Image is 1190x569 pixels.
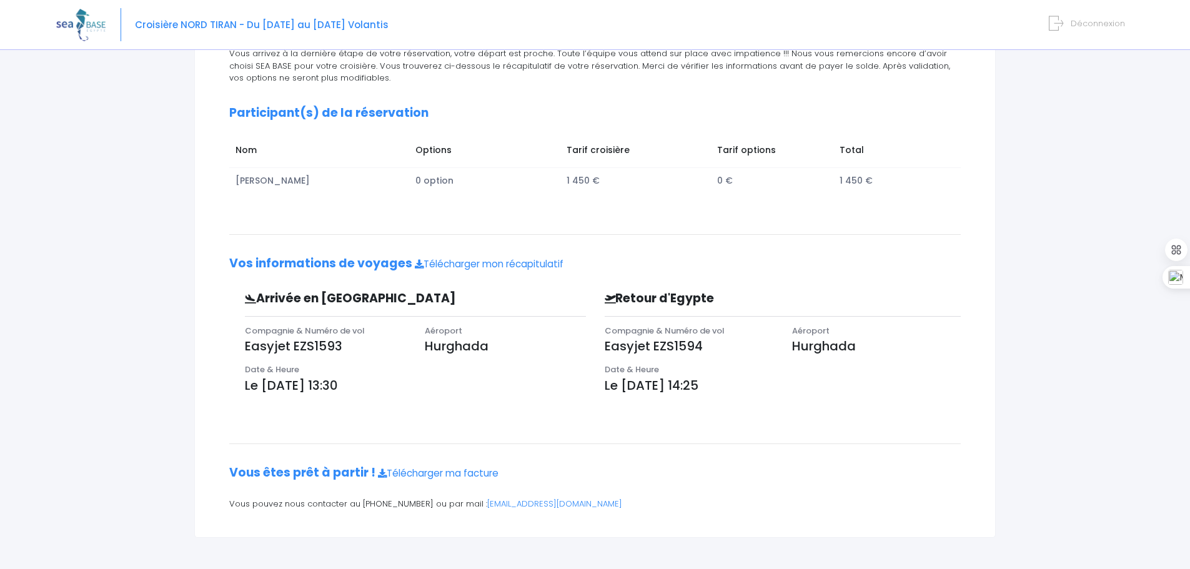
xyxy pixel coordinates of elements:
[229,466,961,480] h2: Vous êtes prêt à partir !
[378,467,498,480] a: Télécharger ma facture
[229,137,410,167] td: Nom
[245,337,406,355] p: Easyjet EZS1593
[410,137,560,167] td: Options
[415,174,454,187] span: 0 option
[792,325,830,337] span: Aéroport
[425,325,462,337] span: Aéroport
[236,292,505,306] h3: Arrivée en [GEOGRAPHIC_DATA]
[605,376,961,395] p: Le [DATE] 14:25
[605,325,725,337] span: Compagnie & Numéro de vol
[245,325,365,337] span: Compagnie & Numéro de vol
[229,498,961,510] p: Vous pouvez nous contacter au [PHONE_NUMBER] ou par mail :
[605,364,659,375] span: Date & Heure
[560,168,712,194] td: 1 450 €
[487,498,622,510] a: [EMAIL_ADDRESS][DOMAIN_NAME]
[229,106,961,121] h2: Participant(s) de la réservation
[712,137,834,167] td: Tarif options
[1071,17,1125,29] span: Déconnexion
[712,168,834,194] td: 0 €
[834,168,949,194] td: 1 450 €
[135,18,389,31] span: Croisière NORD TIRAN - Du [DATE] au [DATE] Volantis
[229,168,410,194] td: [PERSON_NAME]
[245,376,586,395] p: Le [DATE] 13:30
[229,257,961,271] h2: Vos informations de voyages
[605,337,773,355] p: Easyjet EZS1594
[245,364,299,375] span: Date & Heure
[560,137,712,167] td: Tarif croisière
[792,337,961,355] p: Hurghada
[834,137,949,167] td: Total
[229,47,950,84] span: Vous arrivez à la dernière étape de votre réservation, votre départ est proche. Toute l’équipe vo...
[425,337,586,355] p: Hurghada
[595,292,876,306] h3: Retour d'Egypte
[415,257,563,270] a: Télécharger mon récapitulatif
